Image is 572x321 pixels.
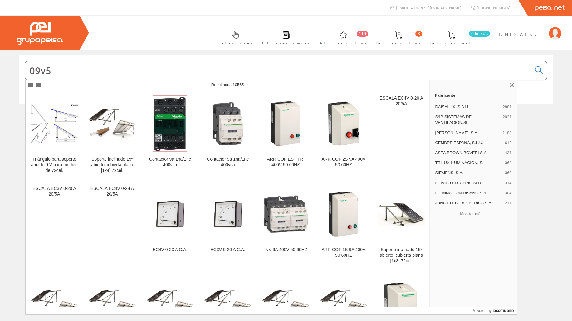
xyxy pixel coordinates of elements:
[505,160,512,166] span: 368
[26,181,83,271] a: ESCALA EC3V 0-20 A 20/5A
[320,40,367,46] span: Art. favoritos
[415,31,422,37] span: 3
[146,157,194,168] div: Contactor 9a 1na/1nc 400vca
[378,202,425,226] img: Soporte inclinado 15º abierto, cubierta plana [1x3] 72cel.
[31,157,78,173] div: Triángulo para soporte abierto 9.V para módulo de 72cel.
[31,104,78,143] img: Triángulo para soporte abierto 9.V para módulo de 72cel.
[505,170,512,176] span: 360
[505,140,512,146] span: 612
[25,61,531,80] input: Buscar...
[472,307,517,314] a: Powered by
[424,26,491,49] a: 0 línea/s Pedido actual
[146,290,194,319] img: Soporte inclinado 30º abierto, cubierta plana [1x4] 72cel.
[435,200,502,206] span: JUNG ELECTRO IBERICA S.A.
[376,40,421,46] span: Ped. favoritos
[199,181,257,271] a: EC3V 0-20 A C.A. EC3V 0-20 A C.A.
[502,114,511,125] span: 2021
[257,90,314,181] a: ARR COF EST TRI 400V 50 60HZ ARR COF EST TRI 400V 50 60HZ
[219,40,252,46] span: Selectores
[477,5,511,10] span: [PHONE_NUMBER]
[26,90,83,181] a: Triángulo para soporte abierto 9.V para módulo de 72cel. Triángulo para soporte abierto 9.V para ...
[315,181,372,271] a: ARR COF 1S 9A 400V 50 60HZ ARR COF 1S 9A 400V 50 60HZ
[320,290,367,319] img: Soporte inclinado 30º abierto, cubierta plana [1x1] 72cel.
[435,160,502,166] span: TRILUX ILUMINACION, S.L.
[320,247,367,258] div: ARR COF 1S 9A 400V 50 60HZ
[88,157,136,173] div: Soporte inclinado 15º abierto cubierta plana [1x4] 72cel.
[370,26,424,49] a: 3 Ped. favoritos
[357,31,368,37] span: 119
[256,26,313,49] a: Últimas compras
[396,5,461,10] span: [EMAIL_ADDRESS][DOMAIN_NAME]
[213,26,256,49] a: Selectores
[430,90,517,100] a: Fabricante
[141,181,199,271] a: EC4V 0-20 A C.A. EC4V 0-20 A C.A.
[204,290,252,319] img: Soporte inclinado 30º abierto, cubierta plana [1x3] 72cel.
[19,111,553,117] div: © Grupo Peisa
[262,40,310,46] span: Últimas compras
[31,186,78,197] div: ESCALA EC3V 0-20 A 20/5A
[141,90,199,181] a: Contactor 9a 1na/1nc 400vca Contactor 9a 1na/1nc 400vca
[262,247,309,253] div: INV 9A 400V 50 60HZ
[262,157,309,168] div: ARR COF EST TRI 400V 50 60HZ
[83,90,141,181] a: Soporte inclinado 15º abierto cubierta plana [1x4] 72cel. Soporte inclinado 15º abierto cubierta ...
[320,157,367,168] div: ARR COF 2S 9A 400V 50 60HZ
[88,109,136,138] img: Soporte inclinado 15º abierto cubierta plana [1x4] 72cel.
[262,100,309,147] img: ARR COF EST TRI 400V 50 60HZ
[469,31,490,37] span: 0 línea/s
[313,26,370,49] a: 119 Art. favoritos
[257,181,314,271] a: INV 9A 400V 50 60HZ INV 9A 400V 50 60HZ
[211,82,244,87] span: Resultados:
[320,100,367,147] img: ARR COF 2S 9A 400V 50 60HZ
[31,290,78,319] img: Soporte inclinado 30º abierto, cubierta plana [1x6] 72cel.
[505,150,512,156] span: 431
[497,26,561,32] a: TECNISAT S.L
[262,190,309,238] img: INV 9A 400V 50 60HZ
[435,130,500,136] span: [PERSON_NAME], S.A.
[435,170,502,176] span: SIEMENS, S.A.
[320,190,367,238] img: ARR COF 1S 9A 400V 50 60HZ
[232,82,244,87] span: 10565
[88,186,136,197] div: ESCALA EC4V 0-24 A 20/5A
[505,200,512,206] span: 211
[435,114,500,125] span: S&P SISTEMAS DE VENTILACION,SL
[435,104,500,110] span: DAISALUX, S.A.U.
[373,181,430,271] a: Soporte inclinado 15º abierto, cubierta plana [1x3] 72cel. Soporte inclinado 15º abierto, cubiert...
[497,31,546,37] span: TECNISAT S.L
[199,90,257,181] a: Contactor 9a 1na/1nc 400vca Contactor 9a 1na/1nc 400vca
[146,190,194,238] img: EC4V 0-20 A C.A.
[505,190,512,196] span: 304
[435,190,502,196] span: ILUMINACION DISANO S.A.
[204,157,252,168] div: Contactor 9a 1na/1nc 400vca
[204,190,252,238] img: EC3V 0-20 A C.A.
[502,130,511,136] span: 1188
[502,104,511,110] span: 2881
[315,90,372,181] a: ARR COF 2S 9A 400V 50 60HZ ARR COF 2S 9A 400V 50 60HZ
[378,247,425,264] div: Soporte inclinado 15º abierto, cubierta plana [1x3] 72cel.
[146,247,194,253] div: EC4V 0-20 A C.A.
[153,95,187,152] img: Contactor 9a 1na/1nc 400vca
[262,290,309,319] img: Soporte inclinado 30º abierto, cubierta plana [1x2] 72cel.
[17,22,63,45] img: Grupo Peisa
[430,40,473,46] span: Pedido actual
[435,180,502,186] span: LOVATO ELECTRIC SLU
[472,308,491,314] span: Powered by
[373,90,430,181] a: ESCALA EC4V 0-20 A 20/5A
[505,180,512,186] span: 314
[204,247,252,253] div: EC3V 0-20 A C.A.
[435,140,502,146] span: CEMBRE ESPAÑA, S.L.U.
[88,290,136,319] img: Soporte inclinado 30º abierto, cubierta plana [1x5] 72cel.
[378,95,425,107] div: ESCALA EC4V 0-20 A 20/5A
[432,209,514,219] button: Mostrar más…
[204,100,252,147] img: Contactor 9a 1na/1nc 400vca
[435,150,502,156] span: ASEA BROWN BOVERI S.A.
[83,181,141,271] a: ESCALA EC4V 0-24 A 20/5A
